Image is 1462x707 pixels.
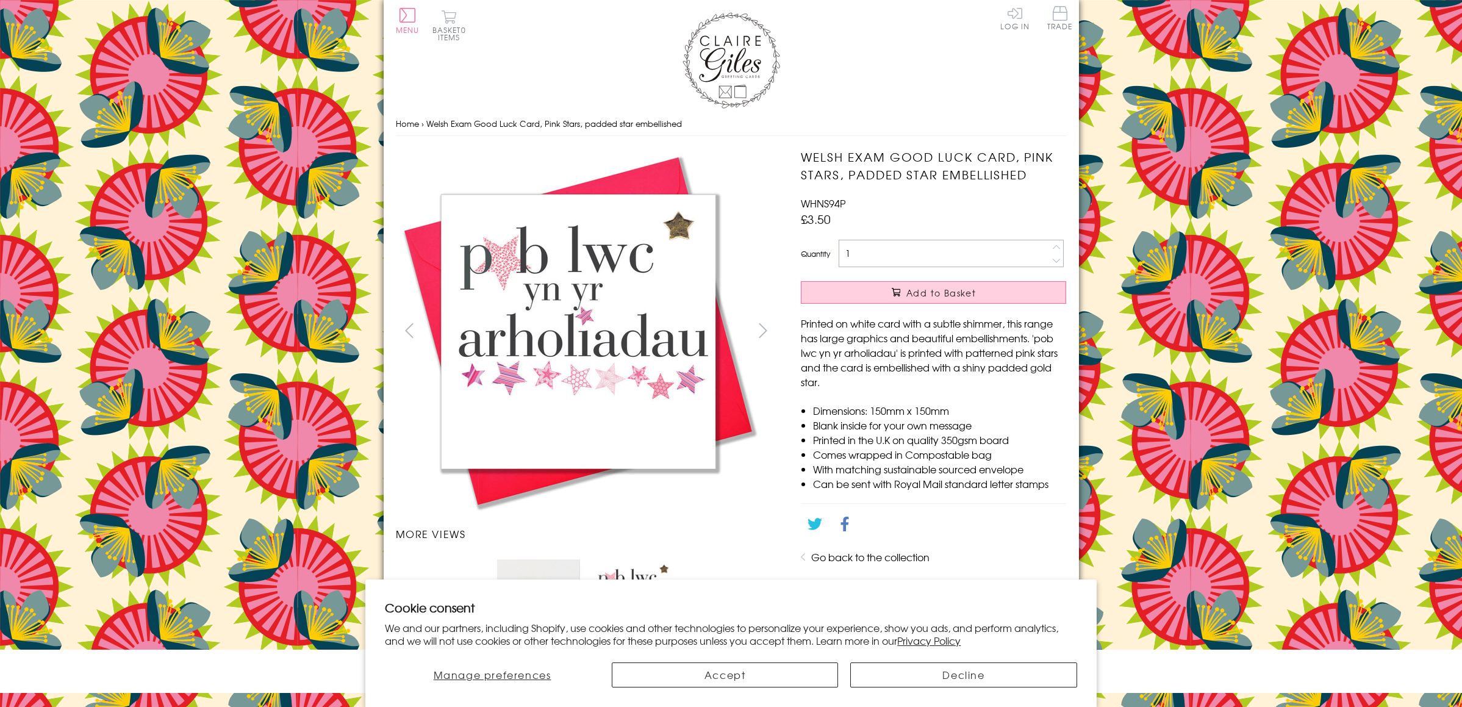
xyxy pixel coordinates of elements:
img: Claire Giles Greetings Cards [683,12,780,109]
a: Log In [1000,6,1030,30]
li: Comes wrapped in Compostable bag [813,447,1066,462]
a: Home [396,118,419,129]
span: › [421,118,424,129]
li: Carousel Page 3 [586,553,681,648]
button: Menu [396,8,420,34]
li: With matching sustainable sourced envelope [813,462,1066,476]
img: Welsh Exam Good Luck Card, Pink Stars, padded star embellished [592,559,675,642]
label: Quantity [801,248,830,259]
h1: Welsh Exam Good Luck Card, Pink Stars, padded star embellished [801,148,1066,184]
nav: breadcrumbs [396,112,1067,137]
h3: More views [396,526,777,541]
span: Add to Basket [906,287,976,299]
span: Menu [396,24,420,35]
ul: Carousel Pagination [396,553,777,648]
img: Welsh Exam Good Luck Card, Pink Stars, padded star embellished [396,148,762,514]
button: Add to Basket [801,281,1066,304]
span: Welsh Exam Good Luck Card, Pink Stars, padded star embellished [426,118,682,129]
img: Welsh Exam Good Luck Card, Pink Stars, padded star embellished [497,559,580,642]
span: Manage preferences [434,667,551,682]
li: Can be sent with Royal Mail standard letter stamps [813,476,1066,491]
span: 0 items [438,24,466,43]
h2: Cookie consent [385,599,1077,616]
button: next [749,317,776,344]
button: Decline [850,662,1077,687]
p: Printed on white card with a subtle shimmer, this range has large graphics and beautiful embellis... [801,316,1066,389]
li: Carousel Page 1 (Current Slide) [396,553,491,648]
li: Blank inside for your own message [813,418,1066,432]
button: Accept [612,662,838,687]
span: Trade [1047,6,1073,30]
p: We and our partners, including Shopify, use cookies and other technologies to personalize your ex... [385,622,1077,647]
li: Dimensions: 150mm x 150mm [813,403,1066,418]
button: Basket0 items [432,10,466,41]
a: Privacy Policy [897,633,961,648]
button: Manage preferences [385,662,600,687]
span: WHNS94P [801,196,845,210]
span: £3.50 [801,210,831,228]
li: Printed in the U.K on quality 350gsm board [813,432,1066,447]
li: Carousel Page 2 [491,553,586,648]
a: Go back to the collection [811,550,930,564]
a: Trade [1047,6,1073,32]
button: prev [396,317,423,344]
